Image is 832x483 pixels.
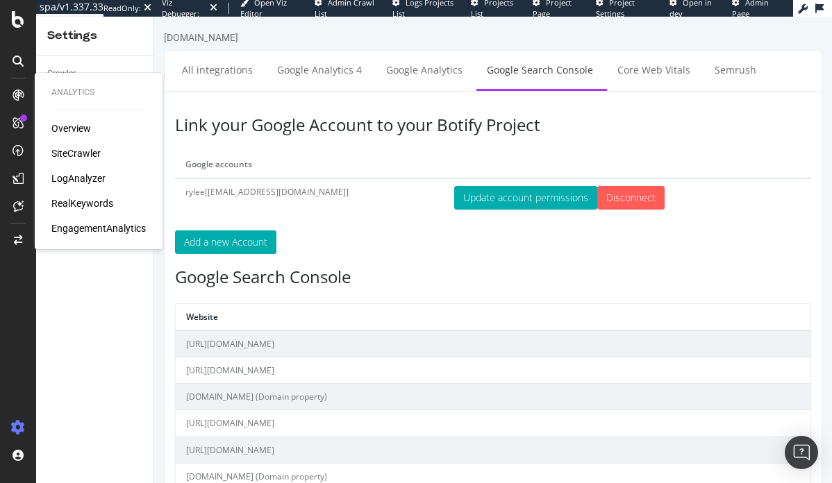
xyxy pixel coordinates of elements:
a: Google Analytics [222,34,319,72]
a: Core Web Vitals [453,34,547,72]
div: Open Intercom Messenger [785,436,818,469]
td: [URL][DOMAIN_NAME] [22,341,656,367]
th: Google accounts [21,135,290,161]
a: Crawler [47,67,144,81]
a: LogAnalyzer [51,171,106,185]
td: rylee[[EMAIL_ADDRESS][DOMAIN_NAME]] [21,162,290,200]
div: [DOMAIN_NAME] [10,14,84,28]
th: Website [22,287,656,314]
div: Analytics [51,87,146,99]
a: EngagementAnalytics [51,221,146,235]
div: Settings [47,28,142,44]
h3: Link your Google Account to your Botify Project [21,99,657,117]
a: Google Analytics 4 [113,34,218,72]
td: [DOMAIN_NAME] (Domain property) [22,446,656,473]
h3: Google Search Console [21,251,657,269]
div: ReadOnly: [103,3,141,14]
td: [URL][DOMAIN_NAME] [22,314,656,341]
td: [DOMAIN_NAME] (Domain property) [22,367,656,393]
input: Disconnect [443,169,510,193]
button: Update account permissions [300,169,443,193]
button: Add a new Account [21,214,122,237]
a: Overview [51,121,91,135]
div: Crawler [47,67,76,81]
a: SiteCrawler [51,146,101,160]
td: [URL][DOMAIN_NAME] [22,420,656,446]
a: Semrush [550,34,613,72]
a: RealKeywords [51,196,113,210]
td: [URL][DOMAIN_NAME] [22,393,656,420]
a: Google Search Console [322,34,449,72]
a: All integrations [17,34,109,72]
